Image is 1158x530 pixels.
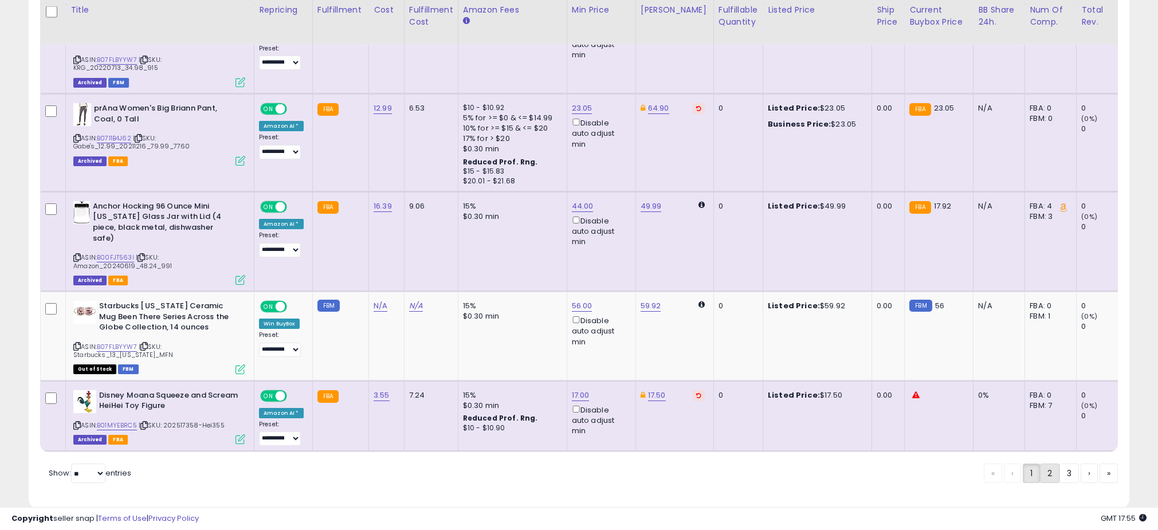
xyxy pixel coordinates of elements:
[463,423,558,433] div: $10 - $10.90
[1081,201,1128,211] div: 0
[259,319,300,329] div: Win BuyBox
[768,300,820,311] b: Listed Price:
[73,390,245,443] div: ASIN:
[148,513,199,524] a: Privacy Policy
[1030,3,1071,28] div: Num of Comp.
[93,201,232,246] b: Anchor Hocking 96 Ounce Mini [US_STATE] Glass Jar with Lid (4 piece, black metal, dishwasher safe)
[317,201,339,214] small: FBA
[463,134,558,144] div: 17% for > $20
[463,157,538,167] b: Reduced Prof. Rng.
[73,14,245,86] div: ASIN:
[572,403,627,437] div: Disable auto adjust min
[572,300,592,312] a: 56.00
[73,301,245,373] div: ASIN:
[73,78,107,88] span: Listings that have been deleted from Seller Central
[1030,201,1067,211] div: FBA: 4
[259,134,304,159] div: Preset:
[261,391,276,401] span: ON
[935,300,944,311] span: 56
[463,390,558,401] div: 15%
[1081,3,1123,28] div: Total Rev.
[719,301,754,311] div: 0
[768,201,863,211] div: $49.99
[73,364,116,374] span: All listings that are currently out of stock and unavailable for purchase on Amazon
[648,390,666,401] a: 17.50
[463,176,558,186] div: $20.01 - $21.68
[768,201,820,211] b: Listed Price:
[317,300,340,312] small: FBM
[259,219,304,229] div: Amazon AI *
[73,55,162,72] span: | SKU: KRG_20220713_34.98_915
[1081,114,1097,123] small: (0%)
[1030,113,1067,124] div: FBM: 0
[259,121,304,131] div: Amazon AI *
[259,408,304,418] div: Amazon AI *
[285,104,304,114] span: OFF
[768,390,863,401] div: $17.50
[259,331,304,357] div: Preset:
[409,390,449,401] div: 7.24
[768,301,863,311] div: $59.92
[70,3,249,15] div: Title
[73,201,245,284] div: ASIN:
[259,3,308,15] div: Repricing
[118,364,139,374] span: FBM
[108,78,129,88] span: FBM
[768,103,863,113] div: $23.05
[261,202,276,212] span: ON
[73,134,190,151] span: | SKU: Gabe's_12.99_20211216_79.99_7760
[1081,212,1097,221] small: (0%)
[73,342,174,359] span: | SKU: Starbucks_13_[US_STATE]_MFN
[909,3,968,28] div: Current Buybox Price
[97,421,137,430] a: B01MYEBRC5
[1030,401,1067,411] div: FBM: 7
[719,103,754,113] div: 0
[259,421,304,446] div: Preset:
[73,103,91,126] img: 31wtpBGpYFS._SL40_.jpg
[49,468,131,478] span: Show: entries
[409,300,423,312] a: N/A
[463,167,558,176] div: $15 - $15.83
[11,513,53,524] strong: Copyright
[1088,468,1090,479] span: ›
[73,435,107,445] span: Listings that have been deleted from Seller Central
[1030,103,1067,113] div: FBA: 0
[73,103,245,164] div: ASIN:
[978,301,1016,311] div: N/A
[409,201,449,211] div: 9.06
[374,300,387,312] a: N/A
[259,45,304,70] div: Preset:
[99,390,238,414] b: Disney Moana Squeeze and Scream HeiHei Toy Figure
[285,391,304,401] span: OFF
[463,123,558,134] div: 10% for >= $15 & <= $20
[877,103,896,113] div: 0.00
[1081,222,1128,232] div: 0
[73,390,96,413] img: 41t4Lt2zHGL._SL40_.jpg
[98,513,147,524] a: Terms of Use
[719,201,754,211] div: 0
[1030,390,1067,401] div: FBA: 0
[641,3,709,15] div: [PERSON_NAME]
[73,301,96,324] img: 41JorRxcJZL._SL40_.jpg
[768,119,831,129] b: Business Price:
[463,311,558,321] div: $0.30 min
[108,156,128,166] span: FBA
[1107,468,1110,479] span: »
[1081,301,1128,311] div: 0
[97,134,131,143] a: B0711B4J62
[409,103,449,113] div: 6.53
[1081,124,1128,134] div: 0
[978,390,1016,401] div: 0%
[463,211,558,222] div: $0.30 min
[73,276,107,285] span: Listings that have been deleted from Seller Central
[572,390,590,401] a: 17.00
[1081,321,1128,332] div: 0
[463,201,558,211] div: 15%
[463,15,470,26] small: Amazon Fees.
[463,413,538,423] b: Reduced Prof. Rng.
[1023,464,1040,483] a: 1
[909,300,932,312] small: FBM
[572,214,627,248] div: Disable auto adjust min
[317,3,364,15] div: Fulfillment
[572,314,627,347] div: Disable auto adjust min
